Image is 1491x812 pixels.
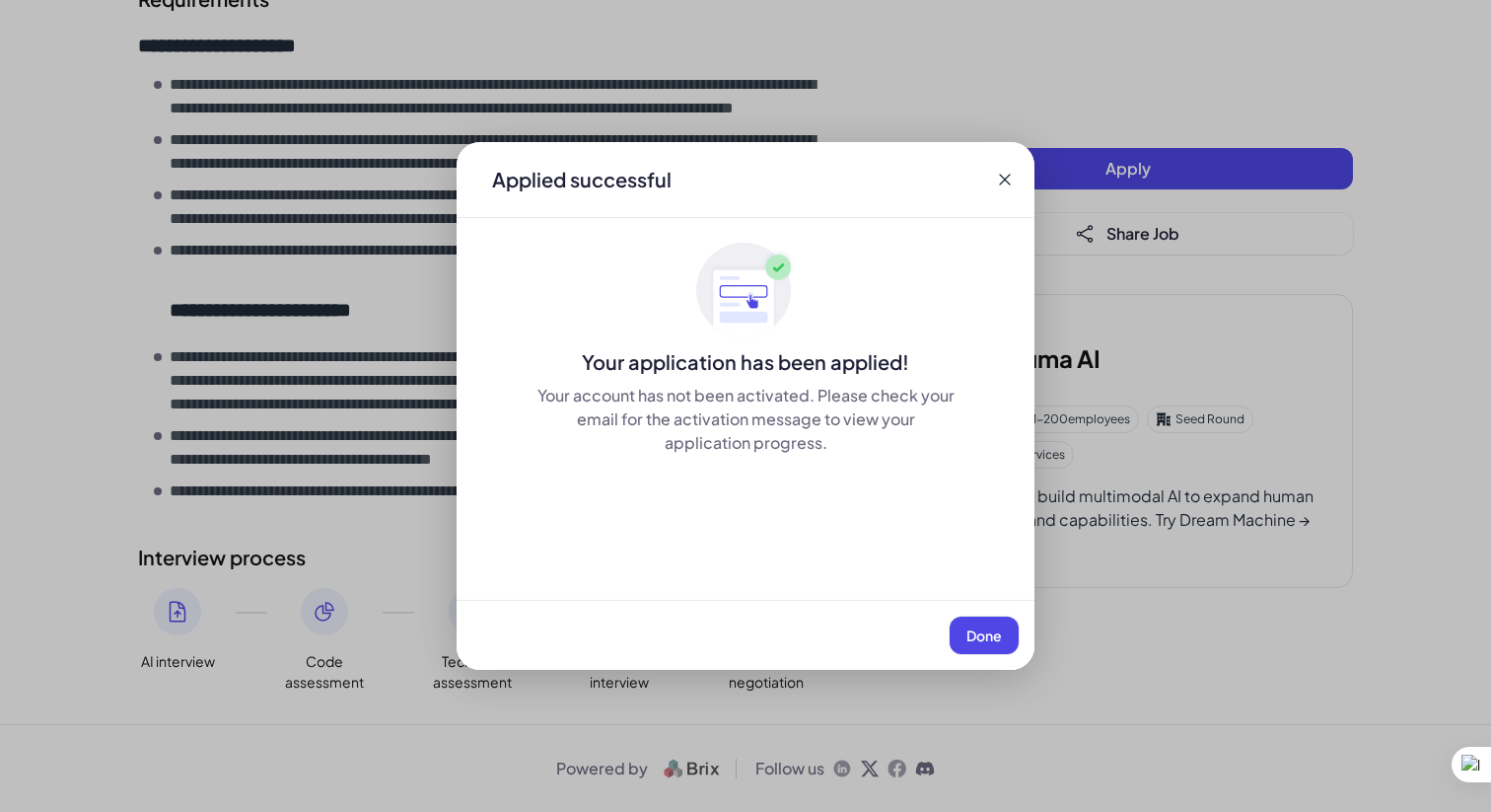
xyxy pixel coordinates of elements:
[950,617,1019,654] button: Done
[535,384,956,455] div: Your account has not been activated. Please check your email for the activation message to view y...
[492,166,672,193] div: Applied successful
[966,627,1002,644] span: Done
[457,348,1034,376] div: Your application has been applied!
[696,242,795,340] img: ApplyedMaskGroup3.svg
